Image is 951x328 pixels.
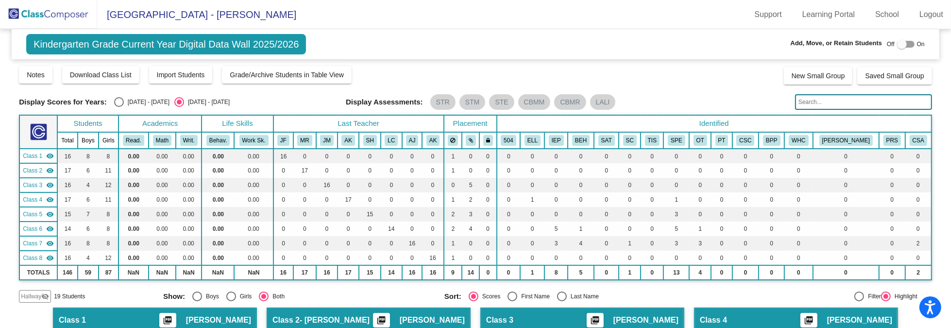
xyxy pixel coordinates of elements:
[293,132,316,149] th: Megan Russell
[230,71,344,79] span: Grade/Archive Students in Table View
[149,178,176,192] td: 0.00
[402,163,423,178] td: 0
[791,38,883,48] span: Add, Move, or Retain Students
[619,149,641,163] td: 0
[568,178,594,192] td: 0
[489,94,514,110] mat-chip: STE
[479,192,496,207] td: 0
[23,152,42,160] span: Class 1
[381,207,402,222] td: 0
[99,132,119,149] th: Girls
[381,163,402,178] td: 0
[176,163,202,178] td: 0.00
[180,135,198,146] button: Writ.
[19,149,57,163] td: Jackie Fodor - No Class Name
[732,132,759,149] th: Counseling w/ Ms. Stacy
[97,7,296,22] span: [GEOGRAPHIC_DATA] - [PERSON_NAME]
[381,132,402,149] th: Leah Crow
[594,132,619,149] th: Referred to SAT
[819,135,873,146] button: [PERSON_NAME]
[711,132,732,149] th: Physical Therapy
[338,149,359,163] td: 0
[341,135,355,146] button: AK
[444,192,462,207] td: 1
[568,163,594,178] td: 0
[422,207,443,222] td: 0
[663,132,689,149] th: Speech services
[663,192,689,207] td: 1
[402,192,423,207] td: 0
[747,7,790,22] a: Support
[338,163,359,178] td: 0
[789,135,808,146] button: WHC
[641,149,663,163] td: 0
[590,94,616,110] mat-chip: LALI
[497,192,521,207] td: 0
[46,152,54,160] mat-icon: visibility
[784,207,813,222] td: 0
[57,222,78,236] td: 14
[338,132,359,149] th: Ashleigh Kaufman
[159,313,176,328] button: Print Students Details
[645,135,660,146] button: TIS
[19,222,57,236] td: Leah Crow - No Class Name
[402,207,423,222] td: 0
[381,178,402,192] td: 0
[732,192,759,207] td: 0
[694,135,707,146] button: OT
[732,207,759,222] td: 0
[544,149,568,163] td: 0
[157,71,205,79] span: Import Students
[78,178,99,192] td: 4
[234,178,273,192] td: 0.00
[462,132,479,149] th: Keep with students
[176,149,202,163] td: 0.00
[422,178,443,192] td: 0
[316,149,338,163] td: 0
[293,163,316,178] td: 17
[813,132,879,149] th: Wilson
[594,163,619,178] td: 0
[373,313,390,328] button: Print Students Details
[57,149,78,163] td: 16
[910,135,927,146] button: CSA
[99,178,119,192] td: 12
[78,192,99,207] td: 6
[293,178,316,192] td: 0
[149,192,176,207] td: 0.00
[202,149,234,163] td: 0.00
[99,163,119,178] td: 11
[202,163,234,178] td: 0.00
[759,192,784,207] td: 0
[641,207,663,222] td: 0
[338,207,359,222] td: 0
[598,135,615,146] button: SAT
[759,178,784,192] td: 0
[520,149,544,163] td: 0
[426,135,440,146] button: AK
[206,135,230,146] button: Behav.
[273,207,293,222] td: 0
[759,207,784,222] td: 0
[19,178,57,192] td: Janna Myers - No Class Name
[784,178,813,192] td: 0
[99,207,119,222] td: 8
[544,192,568,207] td: 0
[462,192,479,207] td: 2
[19,207,57,222] td: Sarah Howells - No Class Name
[917,40,925,49] span: On
[711,207,732,222] td: 0
[497,149,521,163] td: 0
[234,192,273,207] td: 0.00
[479,132,496,149] th: Keep with teacher
[78,222,99,236] td: 6
[78,207,99,222] td: 7
[359,149,381,163] td: 0
[459,94,486,110] mat-chip: STM
[176,207,202,222] td: 0.00
[544,132,568,149] th: Individualized Education Plan
[587,313,604,328] button: Print Students Details
[887,40,895,49] span: Off
[905,207,932,222] td: 0
[879,192,905,207] td: 0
